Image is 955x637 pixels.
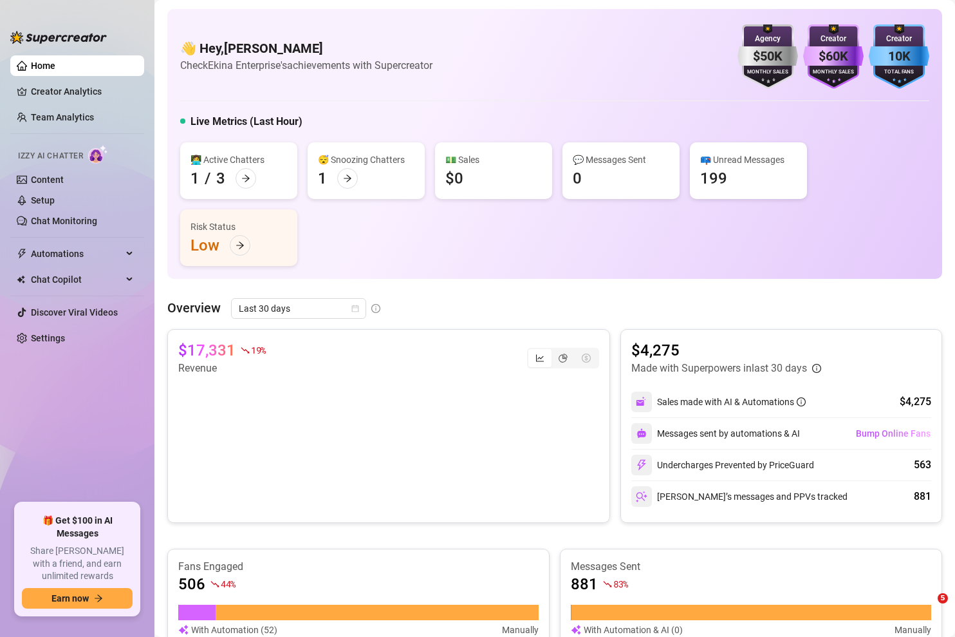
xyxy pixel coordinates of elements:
[178,361,266,376] article: Revenue
[251,344,266,356] span: 19 %
[636,428,647,439] img: svg%3e
[18,150,83,162] span: Izzy AI Chatter
[803,24,864,89] img: purple-badge-B9DA21FR.svg
[603,580,612,589] span: fall
[31,112,94,122] a: Team Analytics
[236,241,245,250] span: arrow-right
[22,588,133,609] button: Earn nowarrow-right
[178,340,236,361] article: $17,331
[210,580,219,589] span: fall
[31,333,65,343] a: Settings
[445,168,463,189] div: $0
[190,114,302,129] h5: Live Metrics (Last Hour)
[190,220,287,234] div: Risk Status
[700,153,797,167] div: 📪 Unread Messages
[22,515,133,540] span: 🎁 Get $100 in AI Messages
[190,168,199,189] div: 1
[855,423,931,444] button: Bump Online Fans
[239,299,358,318] span: Last 30 days
[31,269,122,290] span: Chat Copilot
[191,623,277,637] article: With Automation (52)
[636,396,647,408] img: svg%3e
[180,39,432,57] h4: 👋 Hey, [PERSON_NAME]
[94,594,103,603] span: arrow-right
[17,275,25,284] img: Chat Copilot
[31,81,134,102] a: Creator Analytics
[573,153,669,167] div: 💬 Messages Sent
[559,354,568,363] span: pie-chart
[571,560,931,574] article: Messages Sent
[895,623,931,637] article: Manually
[636,491,647,502] img: svg%3e
[31,61,55,71] a: Home
[22,545,133,583] span: Share [PERSON_NAME] with a friend, and earn unlimited rewards
[737,68,798,77] div: Monthly Sales
[636,459,647,471] img: svg%3e
[914,489,931,504] div: 881
[88,145,108,164] img: AI Chatter
[856,428,931,439] span: Bump Online Fans
[31,243,122,264] span: Automations
[812,364,821,373] span: info-circle
[571,623,581,637] img: svg%3e
[31,307,118,318] a: Discover Viral Videos
[631,455,814,475] div: Undercharges Prevented by PriceGuard
[869,68,929,77] div: Total Fans
[241,174,250,183] span: arrow-right
[631,340,821,361] article: $4,275
[737,46,798,66] div: $50K
[613,578,628,590] span: 83 %
[180,57,432,73] article: Check Ekina Enterprise's achievements with Supercreator
[631,423,800,444] div: Messages sent by automations & AI
[241,346,250,355] span: fall
[178,623,189,637] img: svg%3e
[631,486,848,507] div: [PERSON_NAME]’s messages and PPVs tracked
[167,298,221,318] article: Overview
[737,33,798,45] div: Agency
[582,354,591,363] span: dollar-circle
[700,168,727,189] div: 199
[31,216,97,226] a: Chat Monitoring
[178,560,539,574] article: Fans Engaged
[571,574,598,594] article: 881
[737,24,798,89] img: silver-badge-roxG0hHS.svg
[343,174,352,183] span: arrow-right
[31,195,55,205] a: Setup
[216,168,225,189] div: 3
[631,361,807,376] article: Made with Superpowers in last 30 days
[911,593,942,624] iframe: Intercom live chat
[17,249,27,259] span: thunderbolt
[318,153,414,167] div: 😴 Snoozing Chatters
[657,395,806,409] div: Sales made with AI & Automations
[803,33,864,45] div: Creator
[914,457,931,473] div: 563
[584,623,683,637] article: With Automation & AI (0)
[318,168,327,189] div: 1
[502,623,539,637] article: Manually
[527,348,599,368] div: segmented control
[535,354,544,363] span: line-chart
[869,33,929,45] div: Creator
[803,46,864,66] div: $60K
[573,168,582,189] div: 0
[803,68,864,77] div: Monthly Sales
[869,46,929,66] div: 10K
[10,31,107,44] img: logo-BBDzfeDw.svg
[178,574,205,594] article: 506
[221,578,236,590] span: 44 %
[797,397,806,406] span: info-circle
[938,593,948,604] span: 5
[190,153,287,167] div: 👩‍💻 Active Chatters
[900,394,931,410] div: $4,275
[869,24,929,89] img: blue-badge-DgoSNQY1.svg
[31,175,64,185] a: Content
[371,304,380,313] span: info-circle
[445,153,542,167] div: 💵 Sales
[51,593,89,604] span: Earn now
[351,305,359,312] span: calendar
